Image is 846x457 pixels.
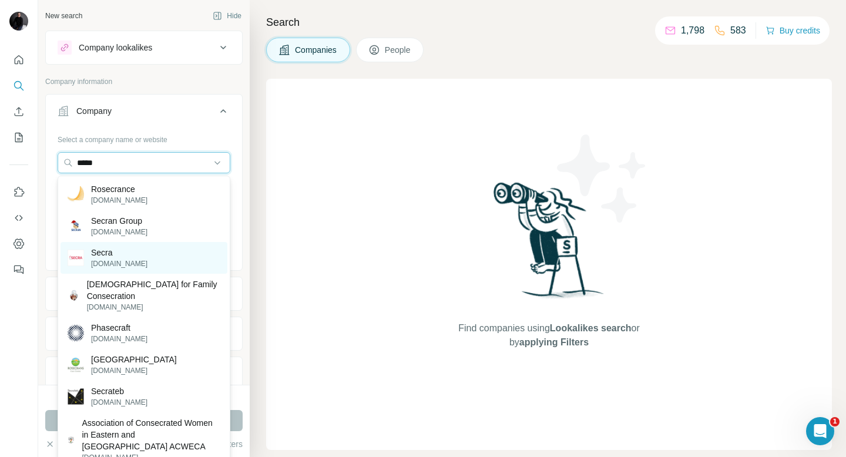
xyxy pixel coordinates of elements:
button: HQ location [46,320,242,348]
button: Company [46,97,242,130]
button: Clear [45,438,79,450]
p: [DOMAIN_NAME] [91,397,147,408]
button: Quick start [9,49,28,70]
button: Enrich CSV [9,101,28,122]
p: Rosecrance [91,183,147,195]
span: Find companies using or by [455,321,643,350]
p: [DOMAIN_NAME] [91,334,147,344]
img: Rosecrance [68,186,84,203]
button: Annual revenue ($) [46,359,242,388]
iframe: Intercom live chat [806,417,834,445]
img: Association of Consecrated Women in Eastern and Central Africa ACWECA [68,436,75,443]
p: 1,798 [681,23,704,38]
button: Use Surfe on LinkedIn [9,182,28,203]
p: [DEMOGRAPHIC_DATA] for Family Consecration [87,278,220,302]
div: Select a company name or website [58,130,230,145]
p: [DOMAIN_NAME] [91,227,147,237]
p: Secran Group [91,215,147,227]
button: Company lookalikes [46,33,242,62]
button: Dashboard [9,233,28,254]
p: Secra [91,247,147,258]
span: People [385,44,412,56]
p: [DOMAIN_NAME] [91,365,177,376]
img: Secrateb [68,388,84,405]
img: Surfe Illustration - Stars [549,126,655,231]
p: [GEOGRAPHIC_DATA] [91,354,177,365]
span: Lookalikes search [550,323,632,333]
p: Phasecraft [91,322,147,334]
p: 583 [730,23,746,38]
span: 1 [830,417,840,426]
p: Association of Consecrated Women in Eastern and [GEOGRAPHIC_DATA] ACWECA [82,417,220,452]
div: Company [76,105,112,117]
button: Industry [46,280,242,308]
button: Hide [204,7,250,25]
div: Company lookalikes [79,42,152,53]
p: [DOMAIN_NAME] [91,258,147,269]
p: [DOMAIN_NAME] [87,302,220,312]
button: Feedback [9,259,28,280]
img: Secran Group [68,218,84,234]
h4: Search [266,14,832,31]
p: Secrateb [91,385,147,397]
button: Use Surfe API [9,207,28,228]
p: Company information [45,76,243,87]
img: Apostolate for Family Consecration [68,290,80,302]
img: Avatar [9,12,28,31]
button: Buy credits [766,22,820,39]
img: Phasecraft [68,325,84,341]
button: Search [9,75,28,96]
p: [DOMAIN_NAME] [91,195,147,206]
div: New search [45,11,82,21]
span: applying Filters [519,337,589,347]
button: My lists [9,127,28,148]
span: Companies [295,44,338,56]
img: Secra [68,250,84,266]
img: Rosecrans Care Center [68,357,84,373]
img: Surfe Illustration - Woman searching with binoculars [488,179,610,310]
